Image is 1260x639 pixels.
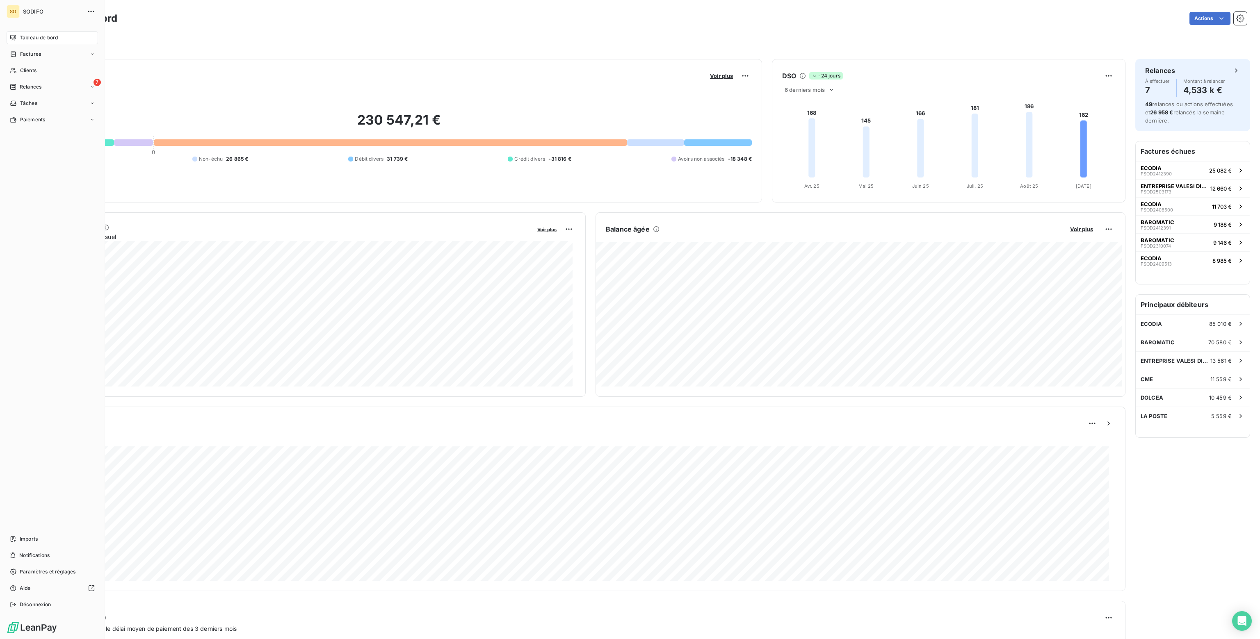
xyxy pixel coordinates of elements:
a: Aide [7,582,98,595]
span: Aide [20,584,31,592]
span: FSOD2503173 [1141,189,1171,194]
span: ECODIA [1141,255,1162,262]
span: Voir plus [537,227,557,232]
span: 9 146 € [1213,239,1232,246]
button: BAROMATICFSOD24123919 188 € [1136,215,1250,233]
button: Actions [1189,12,1230,25]
span: ECODIA [1141,321,1162,327]
img: Logo LeanPay [7,621,57,634]
span: 13 561 € [1210,357,1232,364]
span: 85 010 € [1209,321,1232,327]
span: 10 459 € [1209,394,1232,401]
span: Déconnexion [20,601,51,608]
button: Voir plus [1068,225,1096,233]
span: Paramètres et réglages [20,568,75,575]
span: Imports [20,535,38,543]
h6: Principaux débiteurs [1136,295,1250,314]
tspan: Mai 25 [858,183,874,189]
tspan: [DATE] [1076,183,1091,189]
span: Voir plus [710,73,733,79]
span: 49 [1145,101,1152,107]
h6: Balance âgée [606,224,650,234]
span: -18 348 € [728,155,752,163]
span: 12 660 € [1210,185,1232,192]
span: FSOD2409513 [1141,262,1172,266]
span: CME [1141,376,1153,382]
span: 8 985 € [1212,257,1232,264]
div: Open Intercom Messenger [1232,611,1252,631]
h6: Factures échues [1136,141,1250,161]
button: ENTREPRISE VALESI DISTRIBUTIONFSOD250317312 660 € [1136,179,1250,197]
span: 26 958 € [1150,109,1173,116]
span: Factures [20,50,41,58]
span: À effectuer [1145,79,1170,84]
span: ECODIA [1141,201,1162,207]
span: Tâches [20,100,37,107]
button: Voir plus [535,225,559,233]
span: FSOD2412390 [1141,171,1172,176]
span: DOLCEA [1141,394,1163,401]
span: FSOD2408500 [1141,207,1173,212]
span: 31 739 € [387,155,408,163]
tspan: Juil. 25 [967,183,983,189]
span: Relances [20,83,41,91]
span: LA POSTE [1141,413,1167,419]
span: 70 580 € [1208,339,1232,346]
h6: DSO [782,71,796,81]
h4: 7 [1145,84,1170,97]
span: Avoirs non associés [678,155,725,163]
span: SODIFO [23,8,82,15]
h6: Relances [1145,66,1175,75]
span: Prévisionnel basé sur le délai moyen de paiement des 3 derniers mois [46,624,237,633]
span: FSOD2310074 [1141,243,1171,248]
span: Montant à relancer [1183,79,1225,84]
button: BAROMATICFSOD23100749 146 € [1136,233,1250,251]
span: BAROMATIC [1141,339,1175,346]
span: ENTREPRISE VALESI DISTRIBUTION [1141,183,1207,189]
span: ENTREPRISE VALESI DISTRIBUTION [1141,357,1210,364]
span: Crédit divers [514,155,545,163]
span: -24 jours [809,72,842,80]
span: Débit divers [355,155,383,163]
span: ECODIA [1141,165,1162,171]
span: Notifications [19,552,50,559]
tspan: Août 25 [1020,183,1038,189]
span: Chiffre d'affaires mensuel [46,232,532,241]
span: 7 [94,79,101,86]
span: 26 865 € [226,155,248,163]
span: 6 derniers mois [785,86,825,93]
span: Non-échu [199,155,223,163]
tspan: Juin 25 [912,183,929,189]
span: 25 082 € [1209,167,1232,174]
tspan: Avr. 25 [804,183,819,189]
button: Voir plus [708,72,735,80]
span: Clients [20,67,37,74]
div: SO [7,5,20,18]
span: Tableau de bord [20,34,58,41]
span: Voir plus [1070,226,1093,232]
h2: 230 547,21 € [46,112,752,136]
span: Paiements [20,116,45,123]
span: 11 703 € [1212,203,1232,210]
span: -31 816 € [548,155,571,163]
span: 11 559 € [1210,376,1232,382]
span: 9 188 € [1214,221,1232,228]
span: 5 559 € [1211,413,1232,419]
h4: 4,533 k € [1183,84,1225,97]
span: BAROMATIC [1141,237,1174,243]
span: FSOD2412391 [1141,225,1171,230]
span: relances ou actions effectuées et relancés la semaine dernière. [1145,101,1233,124]
button: ECODIAFSOD24095138 985 € [1136,251,1250,269]
span: 0 [152,149,155,155]
span: BAROMATIC [1141,219,1174,225]
button: ECODIAFSOD240850011 703 € [1136,197,1250,215]
button: ECODIAFSOD241239025 082 € [1136,161,1250,179]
